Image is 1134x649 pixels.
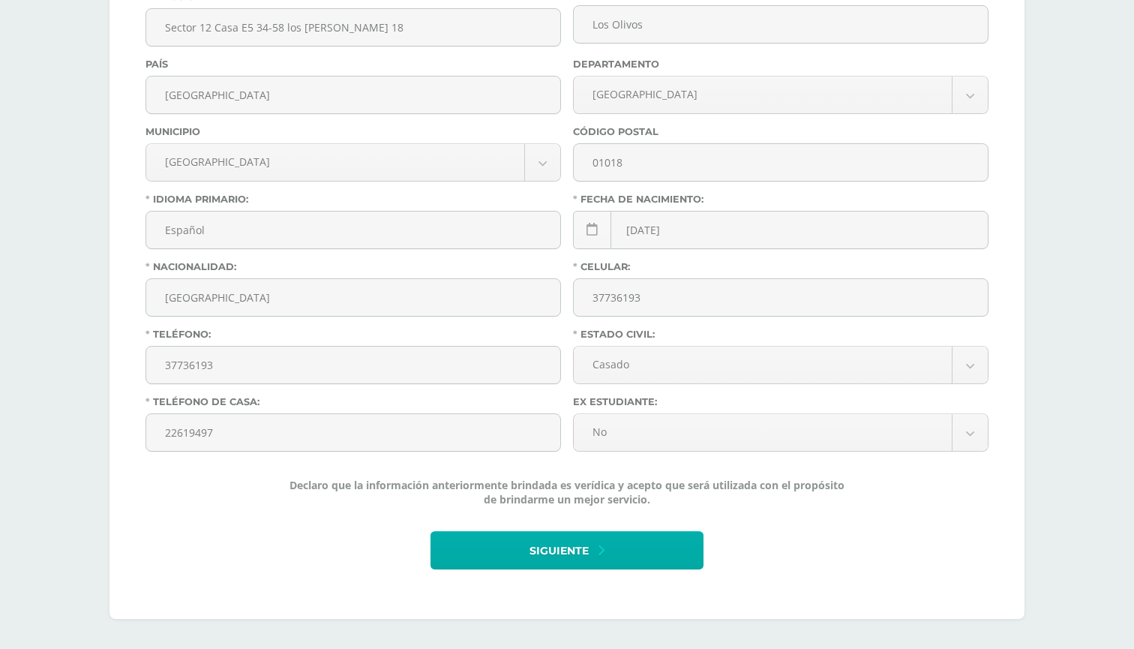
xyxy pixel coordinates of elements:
button: Siguiente [430,531,703,569]
label: Departamento [573,59,988,70]
label: Teléfono de Casa: [145,396,561,407]
a: [GEOGRAPHIC_DATA] [574,77,988,113]
input: Fecha de nacimiento [574,212,988,248]
input: Ej. 6 Avenida B-34 [146,9,560,46]
label: Nacionalidad: [145,261,561,272]
label: Idioma Primario: [145,194,561,205]
input: Celular [574,279,988,316]
input: País [146,77,560,113]
span: [GEOGRAPHIC_DATA] [165,144,505,179]
span: Siguiente [529,533,589,569]
label: Celular: [573,261,988,272]
label: Fecha de nacimiento: [573,194,988,205]
a: [GEOGRAPHIC_DATA] [146,144,560,181]
label: Ex estudiante: [573,396,988,407]
label: Código postal [573,126,988,137]
input: Nacionalidad [146,279,560,316]
label: Municipio [145,126,561,137]
span: Casado [592,347,933,382]
input: Teléfono de Casa [146,414,560,451]
input: Teléfono [146,347,560,383]
a: Casado [574,347,988,383]
span: No [592,414,933,449]
label: Teléfono: [145,329,561,340]
a: No [574,414,988,451]
label: País [145,59,561,70]
input: Ej. 5002 [574,144,988,181]
label: Estado civil: [573,329,988,340]
span: [GEOGRAPHIC_DATA] [592,77,933,112]
span: Declaro que la información anteriormente brindada es verídica y acepto que será utilizada con el ... [288,478,846,506]
input: Ej. Colonia Las Colinas Zona 12 [574,6,988,43]
input: Idioma Primario [146,212,560,248]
